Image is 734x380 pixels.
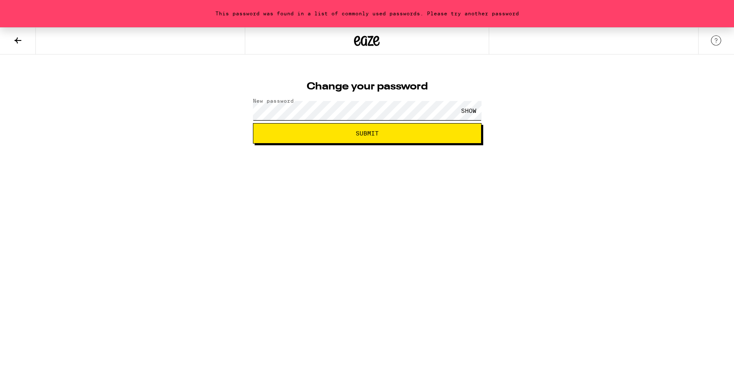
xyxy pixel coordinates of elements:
h1: Change your password [253,82,482,92]
button: Submit [253,123,482,144]
div: SHOW [456,101,482,120]
label: New password [253,98,294,104]
span: Submit [356,130,379,136]
span: Hi. Need any help? [5,6,61,13]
